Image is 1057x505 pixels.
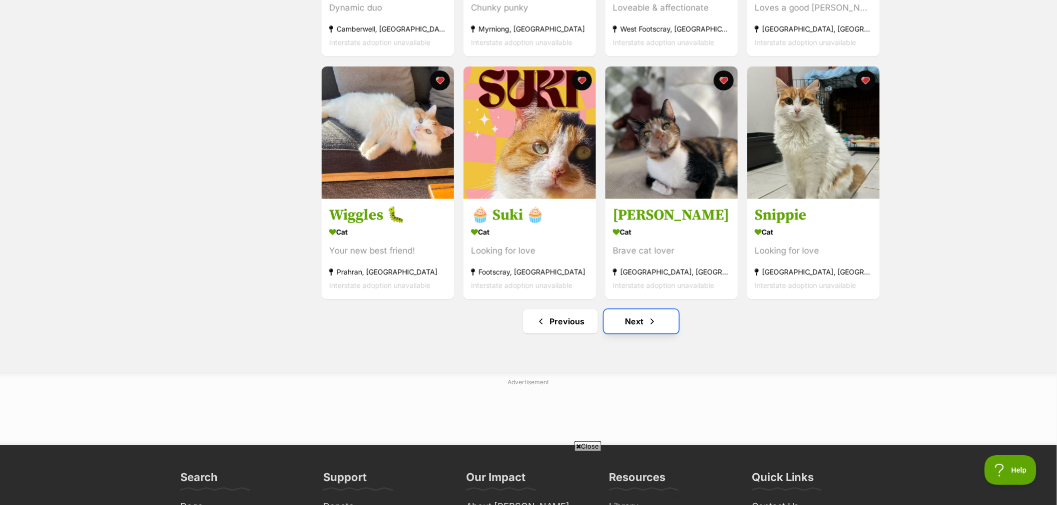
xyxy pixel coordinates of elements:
[755,281,856,289] span: Interstate adoption unavailable
[471,22,588,36] div: Myrniong, [GEOGRAPHIC_DATA]
[322,66,454,199] img: Wiggles 🐛
[613,38,714,47] span: Interstate adoption unavailable
[752,470,814,490] h3: Quick Links
[329,206,447,225] h3: Wiggles 🐛
[605,198,738,299] a: [PERSON_NAME] Cat Brave cat lover [GEOGRAPHIC_DATA], [GEOGRAPHIC_DATA] Interstate adoption unavai...
[464,66,596,199] img: 🧁 Suki 🧁
[572,70,592,90] button: favourite
[755,1,872,15] div: Loves a good [PERSON_NAME]!
[347,455,710,500] iframe: Advertisement
[605,66,738,199] img: Griselda
[329,22,447,36] div: Camberwell, [GEOGRAPHIC_DATA]
[985,455,1037,485] iframe: Help Scout Beacon - Open
[471,1,588,15] div: Chunky punky
[329,265,447,278] div: Prahran, [GEOGRAPHIC_DATA]
[604,309,679,333] a: Next page
[329,1,447,15] div: Dynamic duo
[856,70,876,90] button: favourite
[464,198,596,299] a: 🧁 Suki 🧁 Cat Looking for love Footscray, [GEOGRAPHIC_DATA] Interstate adoption unavailable favourite
[323,470,367,490] h3: Support
[755,225,872,239] div: Cat
[755,265,872,278] div: [GEOGRAPHIC_DATA], [GEOGRAPHIC_DATA]
[613,22,730,36] div: West Footscray, [GEOGRAPHIC_DATA]
[755,38,856,47] span: Interstate adoption unavailable
[471,206,588,225] h3: 🧁 Suki 🧁
[329,38,431,47] span: Interstate adoption unavailable
[329,281,431,289] span: Interstate adoption unavailable
[471,281,572,289] span: Interstate adoption unavailable
[747,198,880,299] a: Snippie Cat Looking for love [GEOGRAPHIC_DATA], [GEOGRAPHIC_DATA] Interstate adoption unavailable...
[322,198,454,299] a: Wiggles 🐛 Cat Your new best friend! Prahran, [GEOGRAPHIC_DATA] Interstate adoption unavailable fa...
[714,70,734,90] button: favourite
[613,206,730,225] h3: [PERSON_NAME]
[755,206,872,225] h3: Snippie
[471,265,588,278] div: Footscray, [GEOGRAPHIC_DATA]
[747,66,880,199] img: Snippie
[613,265,730,278] div: [GEOGRAPHIC_DATA], [GEOGRAPHIC_DATA]
[613,281,714,289] span: Interstate adoption unavailable
[755,244,872,257] div: Looking for love
[613,244,730,257] div: Brave cat lover
[430,70,450,90] button: favourite
[321,309,881,333] nav: Pagination
[471,38,572,47] span: Interstate adoption unavailable
[329,244,447,257] div: Your new best friend!
[180,470,218,490] h3: Search
[574,441,601,451] span: Close
[329,225,447,239] div: Cat
[523,309,598,333] a: Previous page
[471,244,588,257] div: Looking for love
[613,225,730,239] div: Cat
[613,1,730,15] div: Loveable & affectionate
[471,225,588,239] div: Cat
[755,22,872,36] div: [GEOGRAPHIC_DATA], [GEOGRAPHIC_DATA]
